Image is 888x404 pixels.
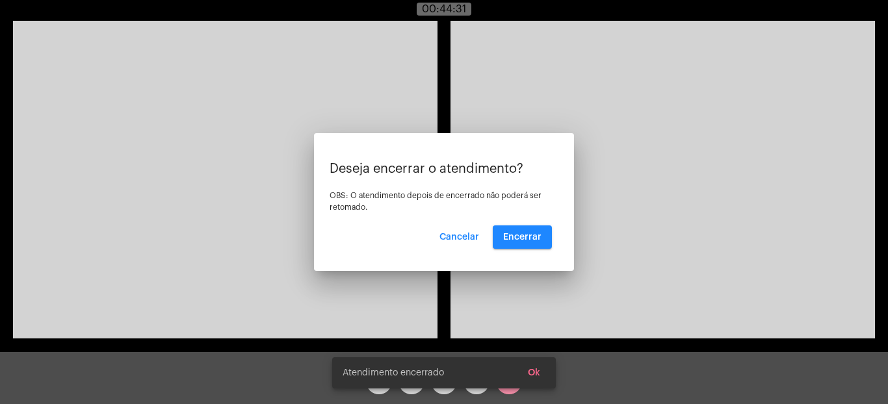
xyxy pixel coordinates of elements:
span: Atendimento encerrado [343,366,444,379]
span: Encerrar [503,233,542,242]
p: Deseja encerrar o atendimento? [330,162,558,176]
button: Cancelar [429,225,490,249]
span: 00:44:31 [422,4,466,14]
span: Ok [528,368,540,377]
span: Cancelar [439,233,479,242]
span: OBS: O atendimento depois de encerrado não poderá ser retomado. [330,192,542,211]
button: Encerrar [493,225,552,249]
